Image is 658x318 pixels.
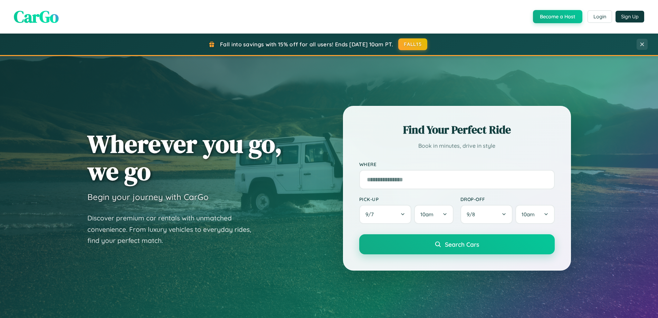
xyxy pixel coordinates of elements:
[460,205,513,224] button: 9/8
[414,205,453,224] button: 10am
[359,205,412,224] button: 9/7
[359,196,454,202] label: Pick-up
[420,211,433,218] span: 10am
[522,211,535,218] span: 10am
[515,205,554,224] button: 10am
[588,10,612,23] button: Login
[616,11,644,22] button: Sign Up
[220,41,393,48] span: Fall into savings with 15% off for all users! Ends [DATE] 10am PT.
[467,211,478,218] span: 9 / 8
[533,10,582,23] button: Become a Host
[87,212,260,246] p: Discover premium car rentals with unmatched convenience. From luxury vehicles to everyday rides, ...
[365,211,377,218] span: 9 / 7
[445,240,479,248] span: Search Cars
[359,122,555,137] h2: Find Your Perfect Ride
[359,234,555,254] button: Search Cars
[14,5,59,28] span: CarGo
[398,38,427,50] button: FALL15
[359,161,555,167] label: Where
[359,141,555,151] p: Book in minutes, drive in style
[87,192,209,202] h3: Begin your journey with CarGo
[87,130,282,185] h1: Wherever you go, we go
[460,196,555,202] label: Drop-off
